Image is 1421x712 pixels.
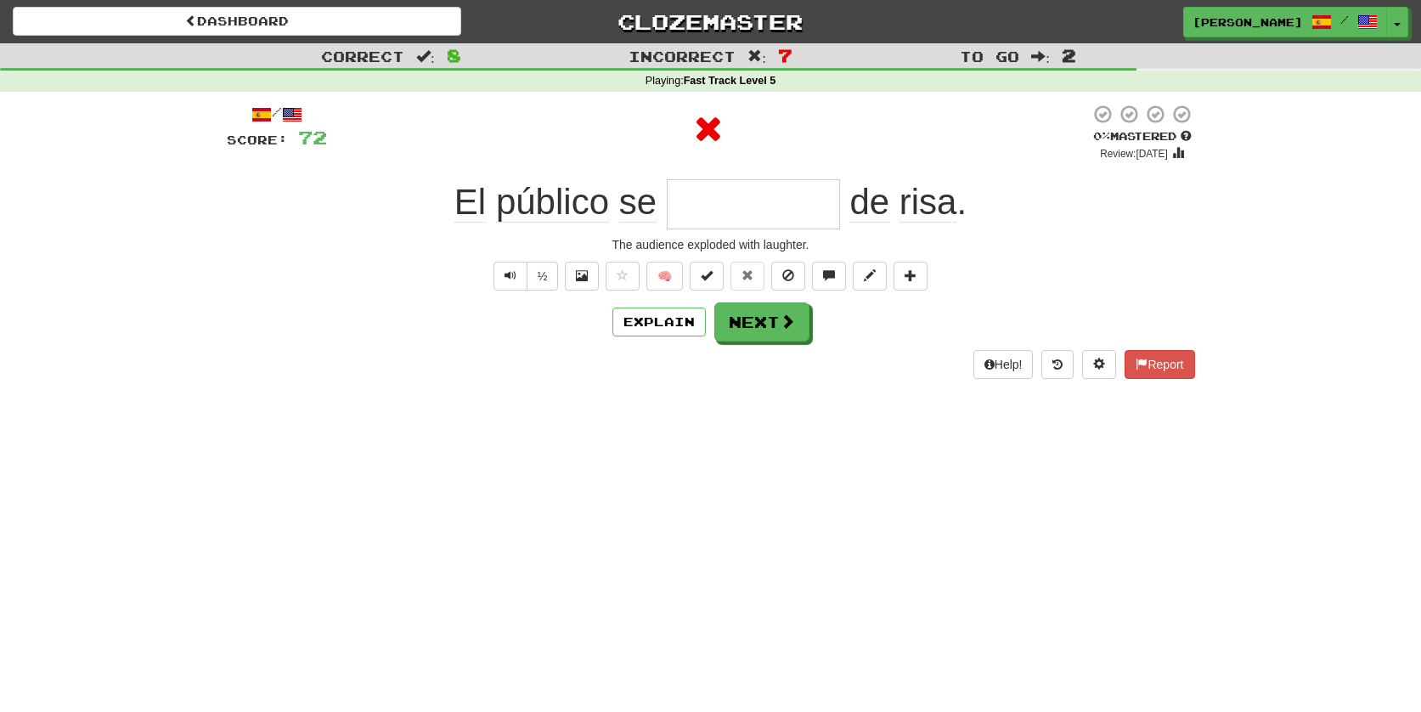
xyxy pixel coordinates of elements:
[227,236,1195,253] div: The audience exploded with laughter.
[690,262,724,291] button: Set this sentence to 100% Mastered (alt+m)
[606,262,640,291] button: Favorite sentence (alt+f)
[490,262,559,291] div: Text-to-speech controls
[714,302,809,342] button: Next
[298,127,327,148] span: 72
[1183,7,1387,37] a: [PERSON_NAME] /
[849,182,889,223] span: de
[840,182,967,223] span: .
[1340,14,1349,25] span: /
[447,45,461,65] span: 8
[646,262,683,291] button: 🧠
[13,7,461,36] a: Dashboard
[1125,350,1194,379] button: Report
[853,262,887,291] button: Edit sentence (alt+d)
[487,7,935,37] a: Clozemaster
[493,262,527,291] button: Play sentence audio (ctl+space)
[894,262,928,291] button: Add to collection (alt+a)
[899,182,957,223] span: risa
[527,262,559,291] button: ½
[747,49,766,64] span: :
[619,182,657,223] span: se
[612,308,706,336] button: Explain
[1031,49,1050,64] span: :
[1193,14,1303,30] span: [PERSON_NAME]
[454,182,486,223] span: El
[1062,45,1076,65] span: 2
[684,75,776,87] strong: Fast Track Level 5
[416,49,435,64] span: :
[1090,129,1195,144] div: Mastered
[565,262,599,291] button: Show image (alt+x)
[629,48,736,65] span: Incorrect
[812,262,846,291] button: Discuss sentence (alt+u)
[960,48,1019,65] span: To go
[778,45,792,65] span: 7
[730,262,764,291] button: Reset to 0% Mastered (alt+r)
[496,182,609,223] span: público
[321,48,404,65] span: Correct
[1041,350,1074,379] button: Round history (alt+y)
[771,262,805,291] button: Ignore sentence (alt+i)
[1093,129,1110,143] span: 0 %
[973,350,1034,379] button: Help!
[227,104,327,125] div: /
[227,133,288,147] span: Score:
[1100,148,1168,160] small: Review: [DATE]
